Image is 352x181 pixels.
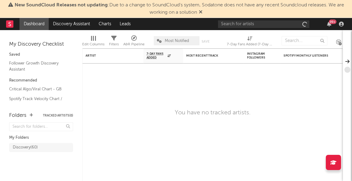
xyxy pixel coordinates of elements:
div: My Folders [9,134,73,141]
input: Search for artists [218,20,309,28]
a: Critical Algo/Viral Chart - GB [9,86,67,92]
div: Recommended [9,77,73,84]
div: Edit Columns [82,33,104,51]
div: Edit Columns [82,41,104,48]
div: 7-Day Fans Added (7-Day Fans Added) [227,33,273,51]
a: Dashboard [19,18,49,30]
div: Artist [86,54,131,57]
div: Spotify Monthly Listeners [283,54,329,57]
div: Most Recent Track [186,54,232,57]
a: Discovery(60) [9,143,73,152]
div: 7-Day Fans Added (7-Day Fans Added) [227,41,273,48]
span: New SoundCloud Releases not updating [15,3,108,8]
input: Search... [282,36,327,45]
a: Discovery Assistant [49,18,94,30]
div: Folders [9,112,26,119]
a: Leads [115,18,135,30]
a: Follower Growth Discovery Assistant [9,60,67,72]
button: Save [202,40,209,43]
div: You have no tracked artists. [175,109,251,117]
input: Search for folders... [9,122,73,131]
a: Spotify Track Velocity Chart / [GEOGRAPHIC_DATA] [9,96,67,108]
div: Discovery ( 60 ) [13,144,38,151]
span: : Due to a change to SoundCloud's system, Sodatone does not have any recent Soundcloud releases. ... [15,3,344,15]
button: Tracked Artists(0) [43,114,73,117]
div: Filters [109,33,119,51]
span: 7-Day Fans Added [146,52,166,59]
div: A&R Pipeline [123,33,145,51]
div: Saved [9,51,73,58]
div: A&R Pipeline [123,41,145,48]
span: Dismiss [199,10,202,15]
div: Filters [109,41,119,48]
div: My Discovery Checklist [9,41,73,48]
div: Instagram Followers [247,52,268,59]
span: Most Notified [165,39,189,43]
a: Charts [94,18,115,30]
button: 99+ [327,22,331,26]
div: 99 + [329,19,336,24]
